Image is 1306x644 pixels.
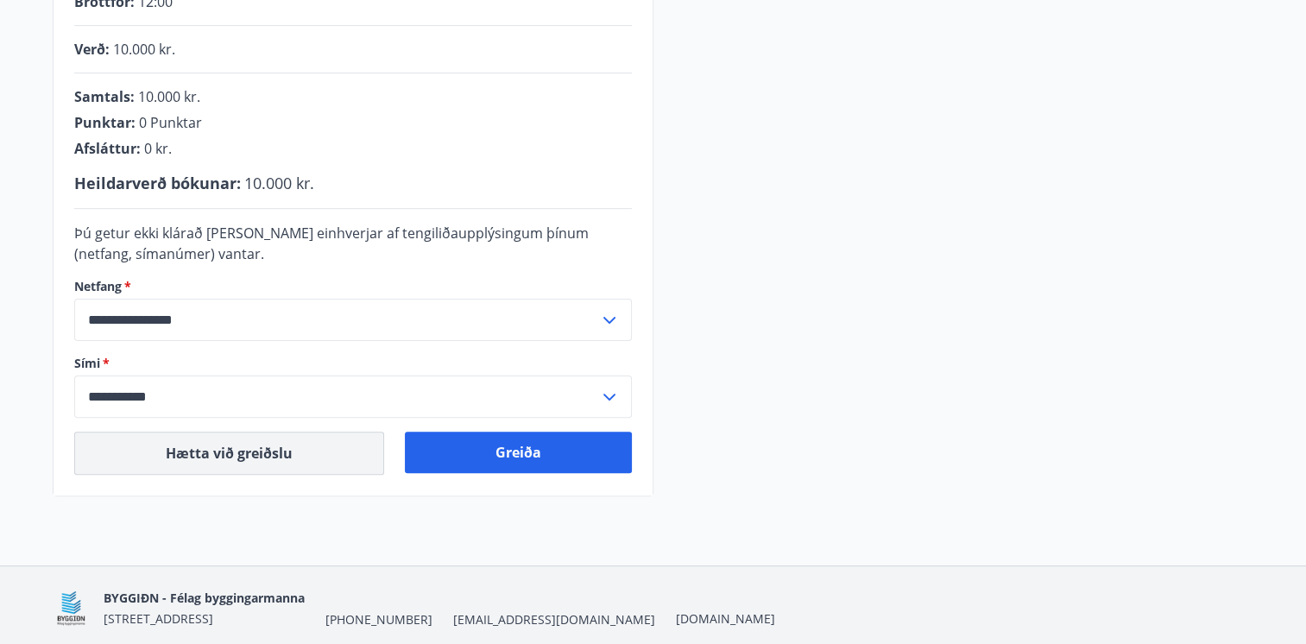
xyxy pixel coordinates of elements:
[74,278,632,295] label: Netfang
[74,432,384,475] button: Hætta við greiðslu
[144,139,172,158] span: 0 kr.
[676,610,775,627] a: [DOMAIN_NAME]
[405,432,632,473] button: Greiða
[244,173,314,193] span: 10.000 kr.
[138,87,200,106] span: 10.000 kr.
[74,173,241,193] span: Heildarverð bókunar :
[53,590,90,627] img: BKlGVmlTW1Qrz68WFGMFQUcXHWdQd7yePWMkvn3i.png
[74,40,110,59] span: Verð :
[74,87,135,106] span: Samtals :
[113,40,175,59] span: 10.000 kr.
[139,113,202,132] span: 0 Punktar
[74,113,136,132] span: Punktar :
[74,224,589,263] span: Þú getur ekki klárað [PERSON_NAME] einhverjar af tengiliðaupplýsingum þínum (netfang, símanúmer) ...
[325,611,432,628] span: [PHONE_NUMBER]
[74,355,632,372] label: Sími
[104,610,213,627] span: [STREET_ADDRESS]
[74,139,141,158] span: Afsláttur :
[104,590,305,606] span: BYGGIÐN - Félag byggingarmanna
[453,611,655,628] span: [EMAIL_ADDRESS][DOMAIN_NAME]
